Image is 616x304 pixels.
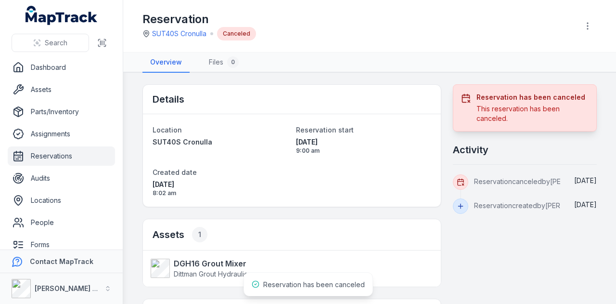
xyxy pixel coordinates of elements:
a: DGH16 Grout MixerDittman Grout Hydraulic [151,258,423,279]
a: SUT40S Cronulla [152,29,206,39]
h2: Activity [453,143,488,157]
span: Reservation has been canceled [263,280,365,289]
div: 1 [192,227,207,242]
span: Location [153,126,182,134]
span: Search [45,38,67,48]
a: Assignments [8,124,115,144]
a: Dashboard [8,58,115,77]
strong: Contact MapTrack [30,257,93,265]
a: Audits [8,169,115,188]
a: People [8,213,115,232]
a: SUT40S Cronulla [153,137,288,147]
h1: Reservation [142,12,256,27]
time: 17/09/2025, 8:43:24 am [574,176,597,185]
span: [DATE] [296,137,432,147]
time: 17/09/2025, 9:00:00 am [296,137,432,155]
a: Overview [142,53,190,73]
span: Reservation created by [PERSON_NAME] [474,201,599,210]
time: 17/09/2025, 8:02:17 am [153,180,288,197]
a: Reservations [8,146,115,166]
span: [DATE] [153,180,288,189]
h2: Details [153,93,184,106]
a: Forms [8,235,115,254]
span: Dittman Grout Hydraulic [174,270,248,278]
div: Canceled [217,27,256,40]
span: 9:00 am [296,147,432,155]
a: Locations [8,191,115,210]
button: Search [12,34,89,52]
strong: DGH16 Grout Mixer [174,258,248,269]
a: Assets [8,80,115,99]
div: 0 [227,56,239,68]
h3: Reservation has been canceled [476,93,589,102]
span: [DATE] [574,176,597,185]
a: Files0 [201,53,246,73]
span: SUT40S Cronulla [153,138,212,146]
span: Reservation start [296,126,354,134]
strong: [PERSON_NAME] Group [35,284,114,292]
a: Parts/Inventory [8,102,115,121]
span: [DATE] [574,200,597,209]
time: 17/09/2025, 8:02:17 am [574,200,597,209]
a: MapTrack [26,6,98,25]
span: Reservation canceled by [PERSON_NAME] [474,177,604,185]
span: Created date [153,168,197,176]
div: This reservation has been canceled. [476,104,589,123]
span: 8:02 am [153,189,288,197]
h2: Assets [153,227,207,242]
